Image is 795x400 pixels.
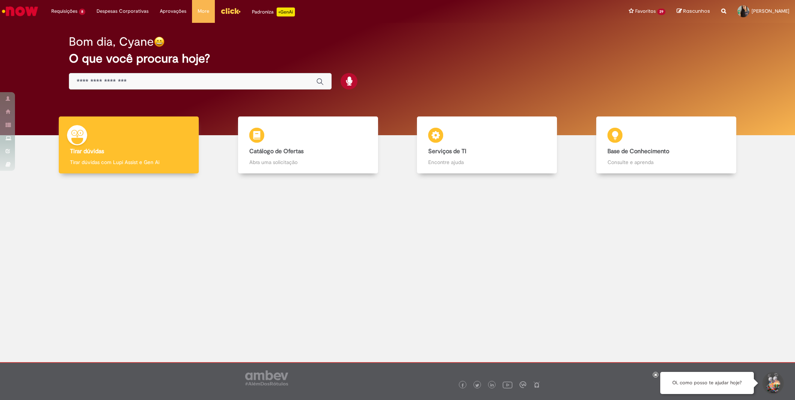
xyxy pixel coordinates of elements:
[657,9,665,15] span: 29
[252,7,295,16] div: Padroniza
[79,9,85,15] span: 8
[520,381,526,388] img: logo_footer_workplace.png
[503,380,512,390] img: logo_footer_youtube.png
[69,52,726,65] h2: O que você procura hoje?
[397,116,577,174] a: Serviços de TI Encontre ajuda
[490,383,494,388] img: logo_footer_linkedin.png
[219,116,398,174] a: Catálogo de Ofertas Abra uma solicitação
[677,8,710,15] a: Rascunhos
[97,7,149,15] span: Despesas Corporativas
[69,35,154,48] h2: Bom dia, Cyane
[70,148,104,155] b: Tirar dúvidas
[154,36,165,47] img: happy-face.png
[461,384,464,387] img: logo_footer_facebook.png
[428,158,546,166] p: Encontre ajuda
[635,7,656,15] span: Favoritos
[51,7,77,15] span: Requisições
[607,158,725,166] p: Consulte e aprenda
[70,158,188,166] p: Tirar dúvidas com Lupi Assist e Gen Ai
[160,7,186,15] span: Aprovações
[533,381,540,388] img: logo_footer_naosei.png
[577,116,756,174] a: Base de Conhecimento Consulte e aprenda
[683,7,710,15] span: Rascunhos
[277,7,295,16] p: +GenAi
[220,5,241,16] img: click_logo_yellow_360x200.png
[752,8,789,14] span: [PERSON_NAME]
[1,4,39,19] img: ServiceNow
[39,116,219,174] a: Tirar dúvidas Tirar dúvidas com Lupi Assist e Gen Ai
[198,7,209,15] span: More
[607,148,669,155] b: Base de Conhecimento
[245,370,288,385] img: logo_footer_ambev_rotulo_gray.png
[428,148,466,155] b: Serviços de TI
[660,372,754,394] div: Oi, como posso te ajudar hoje?
[249,158,367,166] p: Abra uma solicitação
[249,148,304,155] b: Catálogo de Ofertas
[761,372,784,394] button: Iniciar Conversa de Suporte
[475,384,479,387] img: logo_footer_twitter.png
